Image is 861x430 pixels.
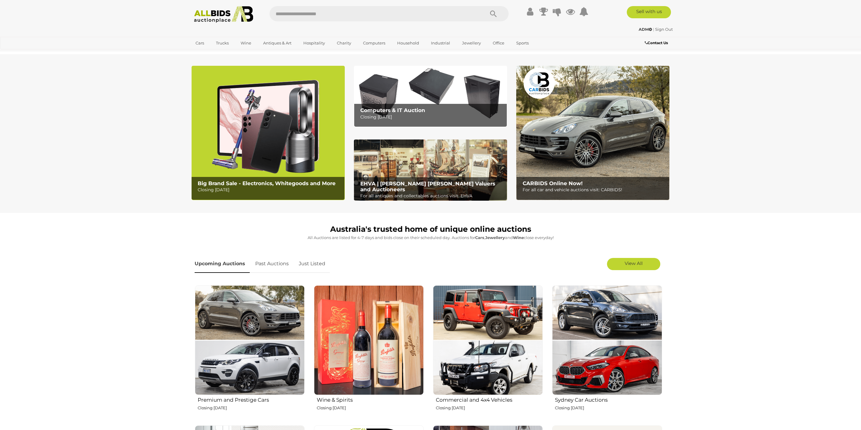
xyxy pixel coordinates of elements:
a: Commercial and 4x4 Vehicles Closing [DATE] [433,285,543,421]
a: Past Auctions [251,255,293,273]
img: Commercial and 4x4 Vehicles [433,285,543,395]
a: Big Brand Sale - Electronics, Whitegoods and More Big Brand Sale - Electronics, Whitegoods and Mo... [192,66,345,200]
h1: Australia's trusted home of unique online auctions [195,225,667,234]
h2: Sydney Car Auctions [555,396,662,403]
h2: Commercial and 4x4 Vehicles [436,396,543,403]
a: Just Listed [294,255,330,273]
h2: Premium and Prestige Cars [198,396,305,403]
img: EHVA | Evans Hastings Valuers and Auctioneers [354,139,507,201]
a: ADM [639,27,653,32]
p: Closing [DATE] [555,404,662,411]
a: Cars [192,38,208,48]
a: Premium and Prestige Cars Closing [DATE] [195,285,305,421]
p: For all car and vehicle auctions visit: CARBIDS! [523,186,666,194]
img: Wine & Spirits [314,285,424,395]
a: [GEOGRAPHIC_DATA] [192,48,243,58]
p: Closing [DATE] [198,186,341,194]
a: Industrial [427,38,454,48]
a: EHVA | Evans Hastings Valuers and Auctioneers EHVA | [PERSON_NAME] [PERSON_NAME] Valuers and Auct... [354,139,507,201]
a: Jewellery [458,38,485,48]
a: Hospitality [299,38,329,48]
a: View All [607,258,660,270]
a: Wine & Spirits Closing [DATE] [314,285,424,421]
p: Closing [DATE] [198,404,305,411]
a: Contact Us [645,40,669,46]
img: Allbids.com.au [191,6,257,23]
a: Office [489,38,508,48]
span: View All [625,260,643,266]
strong: Cars [475,235,484,240]
span: | [653,27,654,32]
b: CARBIDS Online Now! [523,180,583,186]
a: Sports [512,38,533,48]
a: Charity [333,38,355,48]
img: Computers & IT Auction [354,66,507,127]
h2: Wine & Spirits [317,396,424,403]
a: Sign Out [655,27,673,32]
strong: ADM [639,27,652,32]
a: Upcoming Auctions [195,255,250,273]
button: Search [478,6,509,21]
p: For all antiques and collectables auctions visit: EHVA [360,192,504,200]
b: EHVA | [PERSON_NAME] [PERSON_NAME] Valuers and Auctioneers [360,181,495,192]
p: Closing [DATE] [360,113,504,121]
p: Closing [DATE] [436,404,543,411]
img: CARBIDS Online Now! [516,66,669,200]
a: Household [393,38,423,48]
strong: Wine [513,235,524,240]
a: Trucks [212,38,233,48]
b: Big Brand Sale - Electronics, Whitegoods and More [198,180,336,186]
b: Computers & IT Auction [360,107,425,113]
p: All Auctions are listed for 4-7 days and bids close on their scheduled day. Auctions for , and cl... [195,234,667,241]
img: Big Brand Sale - Electronics, Whitegoods and More [192,66,345,200]
a: Wine [237,38,255,48]
a: Sydney Car Auctions Closing [DATE] [552,285,662,421]
img: Premium and Prestige Cars [195,285,305,395]
a: Computers [359,38,389,48]
a: Sell with us [627,6,671,18]
b: Contact Us [645,41,668,45]
img: Sydney Car Auctions [552,285,662,395]
strong: Jewellery [485,235,505,240]
p: Closing [DATE] [317,404,424,411]
a: Antiques & Art [259,38,295,48]
a: CARBIDS Online Now! CARBIDS Online Now! For all car and vehicle auctions visit: CARBIDS! [516,66,669,200]
a: Computers & IT Auction Computers & IT Auction Closing [DATE] [354,66,507,127]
